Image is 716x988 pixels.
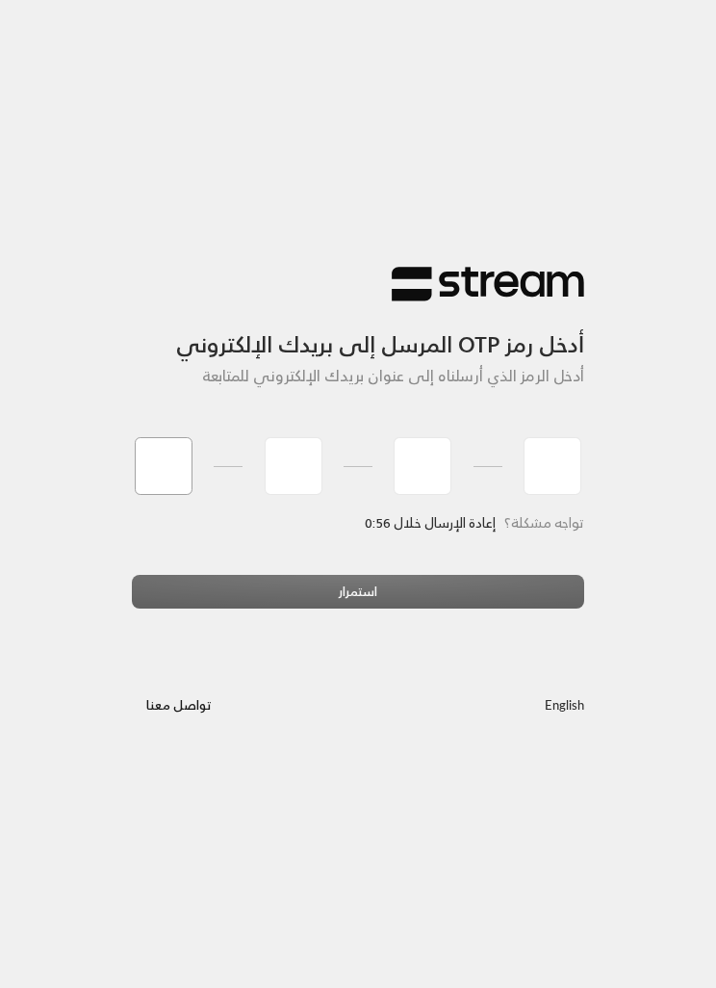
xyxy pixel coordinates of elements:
a: تواصل معنا [132,694,226,716]
h3: أدخل رمز OTP المرسل إلى بريدك الإلكتروني [132,302,584,358]
img: Stream Logo [392,266,584,303]
h5: أدخل الرمز الذي أرسلناه إلى عنوان بريدك الإلكتروني للمتابعة [132,367,584,385]
a: English [545,689,584,723]
button: تواصل معنا [132,689,226,723]
span: إعادة الإرسال خلال 0:56 [366,510,496,534]
span: تواجه مشكلة؟ [504,510,584,534]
